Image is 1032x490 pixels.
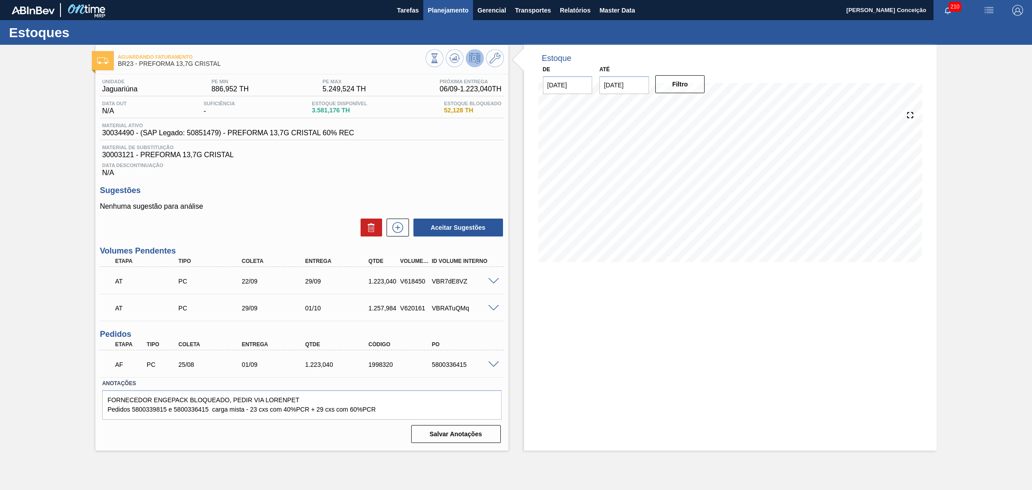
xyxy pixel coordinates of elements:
div: 01/09/2025 [240,361,312,368]
span: 210 [949,2,961,12]
h3: Volumes Pendentes [100,246,504,256]
div: PO [430,341,502,348]
img: Ícone [97,57,108,64]
span: Próxima Entrega [440,79,502,84]
button: Notificações [933,4,962,17]
div: N/A [100,159,504,177]
div: Aceitar Sugestões [409,218,504,237]
span: Transportes [515,5,551,16]
span: 886,952 TH [211,85,249,93]
div: Código [366,341,439,348]
p: Nenhuma sugestão para análise [100,202,504,211]
span: 52,128 TH [444,107,501,114]
label: De [543,66,550,73]
span: PE MIN [211,79,249,84]
div: 01/10/2025 [303,305,375,312]
div: Tipo [145,341,179,348]
span: Suficiência [203,101,235,106]
div: V620161 [398,305,432,312]
span: Data out [102,101,127,106]
button: Visão Geral dos Estoques [426,49,443,67]
div: Coleta [176,341,248,348]
span: Aguardando Faturamento [118,54,426,60]
div: - [201,101,237,115]
div: Etapa [113,258,185,264]
div: Id Volume Interno [430,258,502,264]
div: Aguardando Faturamento [113,355,147,374]
span: 5.249,524 TH [322,85,366,93]
div: 1.257,984 [366,305,400,312]
div: V618450 [398,278,432,285]
span: 30034490 - (SAP Legado: 50851479) - PREFORMA 13,7G CRISTAL 60% REC [102,129,354,137]
button: Aceitar Sugestões [413,219,503,236]
h3: Sugestões [100,186,504,195]
div: Aguardando Informações de Transporte [113,298,185,318]
div: 22/09/2025 [240,278,312,285]
div: 1998320 [366,361,439,368]
div: N/A [100,101,129,115]
button: Salvar Anotações [411,425,501,443]
button: Desprogramar Estoque [466,49,484,67]
label: Anotações [102,377,502,390]
div: 29/09/2025 [240,305,312,312]
textarea: FORNECEDOR ENGEPACK BLOQUEADO, PEDIR VIA LORENPET Pedidos 5800339815 e 5800336415 carga mista - 2... [102,390,502,420]
div: 1.223,040 [303,361,375,368]
div: Pedido de Compra [145,361,179,368]
span: 30003121 - PREFORMA 13,7G CRISTAL [102,151,502,159]
div: 1.223,040 [366,278,400,285]
img: TNhmsLtSVTkK8tSr43FrP2fwEKptu5GPRR3wAAAABJRU5ErkJggg== [12,6,55,14]
span: Relatórios [560,5,590,16]
div: Tipo [176,258,248,264]
div: VBRATuQMq [430,305,502,312]
span: Unidade [102,79,138,84]
div: Excluir Sugestões [356,219,382,236]
div: Pedido de Compra [176,278,248,285]
p: AT [115,278,183,285]
div: Pedido de Compra [176,305,248,312]
span: Master Data [599,5,635,16]
p: AT [115,305,183,312]
div: 25/08/2025 [176,361,248,368]
span: Tarefas [397,5,419,16]
div: 29/09/2025 [303,278,375,285]
input: dd/mm/yyyy [543,76,593,94]
span: Estoque Disponível [312,101,367,106]
span: Material ativo [102,123,354,128]
button: Ir ao Master Data / Geral [486,49,504,67]
span: Estoque Bloqueado [444,101,501,106]
input: dd/mm/yyyy [599,76,649,94]
span: Jaguariúna [102,85,138,93]
span: BR23 - PREFORMA 13,7G CRISTAL [118,60,426,67]
div: Volume Portal [398,258,432,264]
span: 06/09 - 1.223,040 TH [440,85,502,93]
button: Filtro [655,75,705,93]
span: Gerencial [477,5,506,16]
div: VBR7dE8VZ [430,278,502,285]
div: Coleta [240,258,312,264]
div: Entrega [240,341,312,348]
div: Entrega [303,258,375,264]
span: PE MAX [322,79,366,84]
div: Qtde [366,258,400,264]
div: Qtde [303,341,375,348]
div: Aguardando Informações de Transporte [113,271,185,291]
h3: Pedidos [100,330,504,339]
span: 3.581,176 TH [312,107,367,114]
span: Material de Substituição [102,145,502,150]
label: Até [599,66,610,73]
h1: Estoques [9,27,168,38]
img: Logout [1012,5,1023,16]
div: 5800336415 [430,361,502,368]
div: Nova sugestão [382,219,409,236]
span: Planejamento [428,5,469,16]
span: Data Descontinuação [102,163,502,168]
button: Atualizar Gráfico [446,49,464,67]
p: AF [115,361,145,368]
div: Etapa [113,341,147,348]
div: Estoque [542,54,572,63]
img: userActions [984,5,994,16]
